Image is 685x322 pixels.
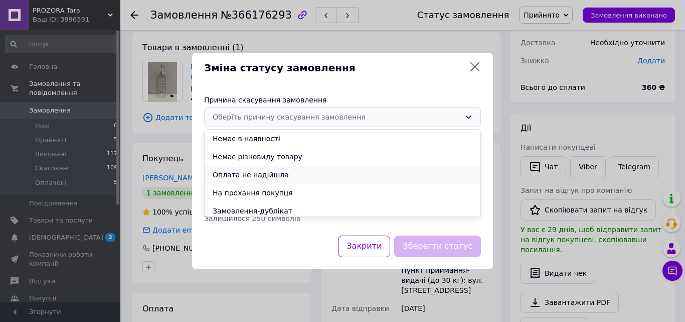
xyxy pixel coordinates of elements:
li: Немає в наявності [205,130,480,148]
li: Немає різновиду товару [205,148,480,166]
li: Оплата не надійшла [205,166,480,184]
span: Зміна статусу замовлення [204,61,465,75]
li: Замовлення-дублікат [205,202,480,220]
button: Закрити [338,236,390,257]
div: Оберіть причину скасування замовлення [213,112,460,123]
div: Причина скасування замовлення [204,95,481,105]
span: Залишилося 250 символів [204,214,300,223]
li: На прохання покупця [205,184,480,202]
